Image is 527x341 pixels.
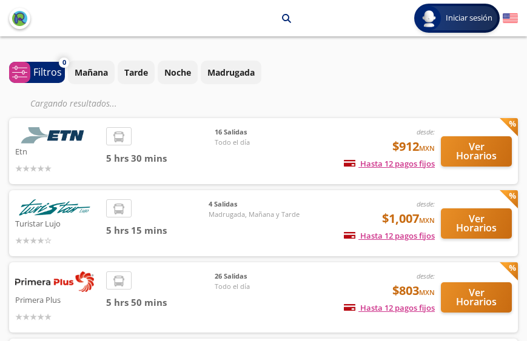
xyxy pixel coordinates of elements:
[124,66,148,79] p: Tarde
[215,271,300,282] span: 26 Salidas
[344,230,435,241] span: Hasta 12 pagos fijos
[344,158,435,169] span: Hasta 12 pagos fijos
[215,282,300,292] span: Todo el día
[209,210,300,220] span: Madrugada, Mañana y Tarde
[62,58,66,68] span: 0
[417,271,435,280] em: desde:
[441,282,512,313] button: Ver Horarios
[106,296,215,310] span: 5 hrs 50 mins
[9,8,30,29] button: back
[419,288,435,297] small: MXN
[75,66,108,79] p: Mañana
[417,199,435,208] em: desde:
[158,61,198,84] button: Noche
[33,65,62,79] p: Filtros
[503,11,518,26] button: English
[15,271,94,292] img: Primera Plus
[118,61,155,84] button: Tarde
[164,66,191,79] p: Noche
[106,151,215,165] span: 5 hrs 30 mins
[106,223,209,237] span: 5 hrs 15 mins
[441,136,512,167] button: Ver Horarios
[215,137,300,148] span: Todo el día
[344,302,435,313] span: Hasta 12 pagos fijos
[419,144,435,153] small: MXN
[209,199,300,210] span: 4 Salidas
[187,12,273,25] p: [GEOGRAPHIC_DATA]
[392,282,435,300] span: $803
[419,216,435,225] small: MXN
[15,292,100,306] p: Primera Plus
[15,127,94,144] img: Etn
[15,144,100,158] p: Etn
[201,61,261,84] button: Madrugada
[215,127,300,137] span: 16 Salidas
[151,12,172,25] p: León
[441,208,512,239] button: Ver Horarios
[441,12,497,24] span: Iniciar sesión
[15,216,100,230] p: Turistar Lujo
[382,210,435,228] span: $1,007
[9,62,65,83] button: 0Filtros
[68,61,115,84] button: Mañana
[30,98,117,109] em: Cargando resultados ...
[417,127,435,136] em: desde:
[15,199,94,216] img: Turistar Lujo
[207,66,255,79] p: Madrugada
[392,137,435,156] span: $912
